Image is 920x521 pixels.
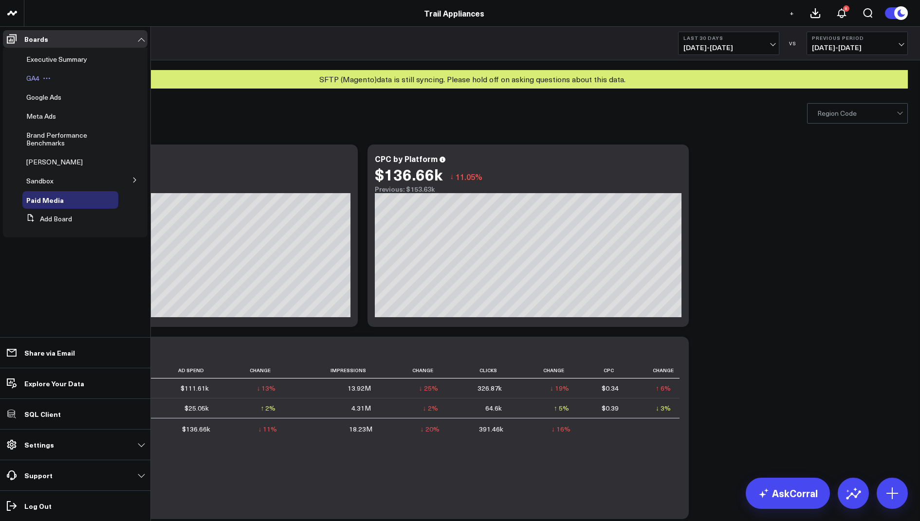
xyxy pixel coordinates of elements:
div: ↓ 20% [421,424,440,434]
div: 18.23M [349,424,372,434]
div: ↓ 3% [656,403,671,413]
span: Meta Ads [26,111,56,121]
span: Brand Performance Benchmarks [26,130,87,147]
button: Last 30 Days[DATE]-[DATE] [678,32,779,55]
p: Boards [24,35,48,43]
div: 4.31M [351,403,371,413]
th: Change [218,362,285,378]
a: Google Ads [26,93,61,101]
a: AskCorral [746,478,830,509]
p: Share via Email [24,349,75,357]
p: Settings [24,441,54,449]
span: [DATE] - [DATE] [812,44,902,52]
a: Brand Performance Benchmarks [26,131,107,147]
th: Change [511,362,578,378]
th: Change [380,362,447,378]
b: Last 30 Days [683,35,774,41]
p: SQL Client [24,410,61,418]
a: Meta Ads [26,112,56,120]
div: ↓ 25% [419,383,438,393]
div: $0.34 [602,383,619,393]
div: 391.46k [479,424,503,434]
div: ↓ 19% [550,383,569,393]
a: Sandbox [26,177,54,185]
div: Previous: $153.63k [44,185,350,193]
div: ↑ 6% [656,383,671,393]
div: $111.61k [181,383,209,393]
a: [PERSON_NAME] [26,158,83,166]
div: SFTP (Magento) data is still syncing. Please hold off on asking questions about this data. [37,70,908,89]
span: Paid Media [26,195,64,205]
div: ↓ 2% [423,403,438,413]
span: [DATE] - [DATE] [683,44,774,52]
div: 8 [843,5,849,12]
th: Cpc [578,362,628,378]
span: Google Ads [26,92,61,102]
button: Previous Period[DATE]-[DATE] [807,32,908,55]
a: SQL Client [3,405,147,423]
th: Clicks [447,362,511,378]
div: ↑ 2% [260,403,276,413]
p: Explore Your Data [24,379,84,387]
a: Trail Appliances [424,8,484,18]
span: [PERSON_NAME] [26,157,83,166]
div: ↑ 5% [554,403,569,413]
span: 11.05% [456,171,482,182]
a: GA4 [26,74,39,82]
span: ↓ [450,170,454,183]
div: CPC by Platform [375,153,438,164]
p: Log Out [24,502,52,510]
span: + [790,10,794,17]
p: Support [24,471,53,479]
span: GA4 [26,73,39,83]
a: Executive Summary [26,55,87,63]
div: $136.66k [182,424,210,434]
button: Add Board [22,210,72,228]
div: ↓ 16% [552,424,570,434]
div: 64.6k [485,403,502,413]
th: Impressions [284,362,380,378]
div: $0.39 [602,403,619,413]
div: 326.87k [478,383,502,393]
b: Previous Period [812,35,902,41]
div: ↓ 11% [258,424,277,434]
span: Executive Summary [26,54,87,64]
div: $25.05k [184,403,209,413]
button: + [786,7,797,19]
div: ↓ 13% [257,383,276,393]
th: Ad Spend [141,362,218,378]
div: $136.66k [375,165,442,183]
a: Paid Media [26,196,64,204]
a: Log Out [3,497,147,515]
div: 13.92M [348,383,371,393]
div: Previous: $153.63k [375,185,681,193]
div: VS [784,40,802,46]
span: Sandbox [26,176,54,185]
th: Change [627,362,680,378]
